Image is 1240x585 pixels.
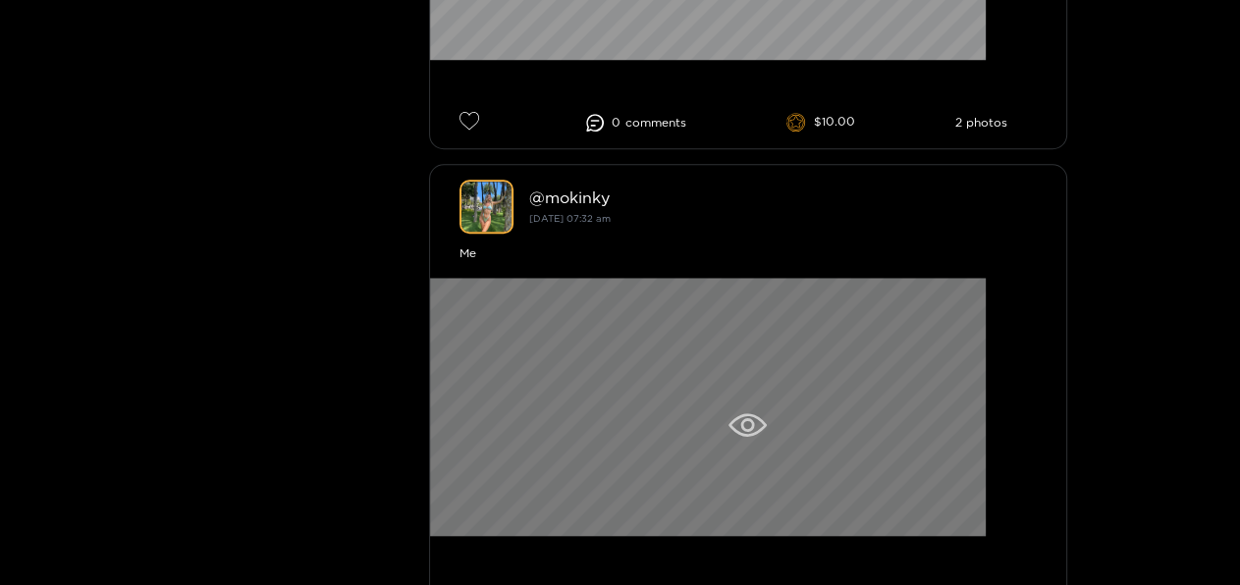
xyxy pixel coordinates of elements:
[459,243,1037,263] div: Me
[529,213,611,224] small: [DATE] 07:32 am
[529,188,1037,206] div: @ mokinky
[786,113,855,133] li: $10.00
[586,114,686,132] li: 0
[459,180,513,234] img: mokinky
[625,116,686,130] span: comment s
[954,116,1006,130] li: 2 photos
